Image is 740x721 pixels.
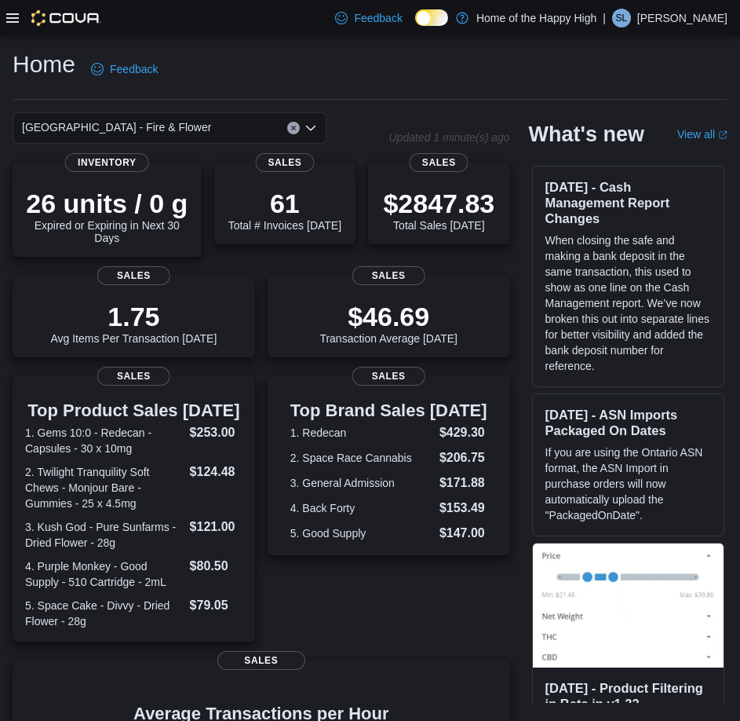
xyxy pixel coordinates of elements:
[677,128,727,141] a: View allExternal link
[290,525,433,541] dt: 5. Good Supply
[410,153,468,172] span: Sales
[65,153,149,172] span: Inventory
[25,464,184,511] dt: 2. Twilight Tranquility Soft Chews - Monjour Bare - Gummies - 25 x 4.5mg
[319,301,457,345] div: Transaction Average [DATE]
[637,9,727,27] p: [PERSON_NAME]
[612,9,631,27] div: Serena Lees
[13,49,75,80] h1: Home
[329,2,408,34] a: Feedback
[25,401,242,420] h3: Top Product Sales [DATE]
[25,188,189,244] div: Expired or Expiring in Next 30 Days
[352,367,425,386] span: Sales
[228,188,341,232] div: Total # Invoices [DATE]
[545,407,711,438] h3: [DATE] - ASN Imports Packaged On Dates
[97,367,170,386] span: Sales
[388,131,509,144] p: Updated 1 minute(s) ago
[190,423,242,442] dd: $253.00
[319,301,457,332] p: $46.69
[354,10,402,26] span: Feedback
[22,118,211,137] span: [GEOGRAPHIC_DATA] - Fire & Flower
[190,463,242,481] dd: $124.48
[50,301,217,332] p: 1.75
[529,122,644,147] h2: What's new
[476,9,596,27] p: Home of the Happy High
[545,445,711,523] p: If you are using the Ontario ASN format, the ASN Import in purchase orders will now automatically...
[97,266,170,285] span: Sales
[255,153,314,172] span: Sales
[25,519,184,551] dt: 3. Kush God - Pure Sunfarms - Dried Flower - 28g
[439,448,487,467] dd: $206.75
[25,558,184,590] dt: 4. Purple Monkey - Good Supply - 510 Cartridge - 2mL
[217,651,305,670] span: Sales
[190,596,242,615] dd: $79.05
[439,423,487,442] dd: $429.30
[545,179,711,226] h3: [DATE] - Cash Management Report Changes
[25,188,189,219] p: 26 units / 0 g
[616,9,628,27] span: SL
[545,232,711,374] p: When closing the safe and making a bank deposit in the same transaction, this used to show as one...
[290,401,487,420] h3: Top Brand Sales [DATE]
[228,188,341,219] p: 61
[352,266,425,285] span: Sales
[85,53,164,85] a: Feedback
[25,425,184,456] dt: 1. Gems 10:0 - Redecan - Capsules - 30 x 10mg
[415,26,416,27] span: Dark Mode
[290,450,433,466] dt: 2. Space Race Cannabis
[415,9,448,26] input: Dark Mode
[290,475,433,491] dt: 3. General Admission
[110,61,158,77] span: Feedback
[304,122,317,134] button: Open list of options
[190,557,242,576] dd: $80.50
[287,122,300,134] button: Clear input
[439,524,487,543] dd: $147.00
[383,188,494,219] p: $2847.83
[50,301,217,345] div: Avg Items Per Transaction [DATE]
[439,474,487,492] dd: $171.88
[25,598,184,629] dt: 5. Space Cake - Divvy - Dried Flower - 28g
[439,499,487,518] dd: $153.49
[290,500,433,516] dt: 4. Back Forty
[603,9,606,27] p: |
[545,680,711,712] h3: [DATE] - Product Filtering in Beta in v1.32
[31,10,101,26] img: Cova
[290,425,433,441] dt: 1. Redecan
[718,130,727,140] svg: External link
[383,188,494,232] div: Total Sales [DATE]
[190,518,242,536] dd: $121.00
